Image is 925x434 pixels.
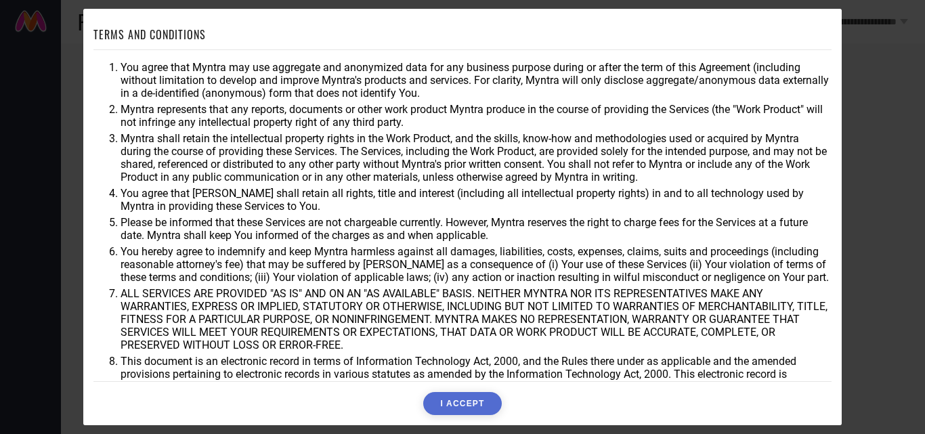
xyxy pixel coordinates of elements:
[121,187,832,213] li: You agree that [PERSON_NAME] shall retain all rights, title and interest (including all intellect...
[121,287,832,351] li: ALL SERVICES ARE PROVIDED "AS IS" AND ON AN "AS AVAILABLE" BASIS. NEITHER MYNTRA NOR ITS REPRESEN...
[423,392,501,415] button: I ACCEPT
[121,132,832,183] li: Myntra shall retain the intellectual property rights in the Work Product, and the skills, know-ho...
[93,26,206,43] h1: TERMS AND CONDITIONS
[121,245,832,284] li: You hereby agree to indemnify and keep Myntra harmless against all damages, liabilities, costs, e...
[121,355,832,393] li: This document is an electronic record in terms of Information Technology Act, 2000, and the Rules...
[121,103,832,129] li: Myntra represents that any reports, documents or other work product Myntra produce in the course ...
[121,61,832,100] li: You agree that Myntra may use aggregate and anonymized data for any business purpose during or af...
[121,216,832,242] li: Please be informed that these Services are not chargeable currently. However, Myntra reserves the...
